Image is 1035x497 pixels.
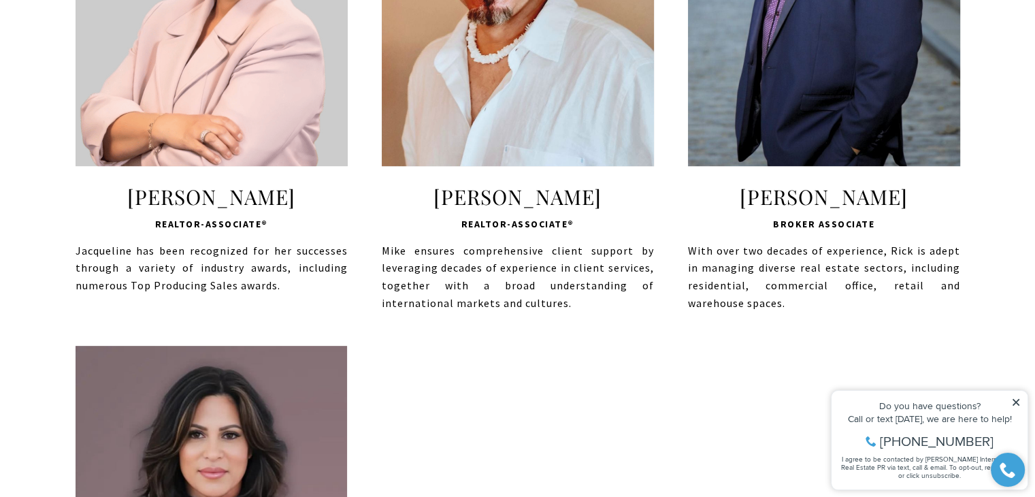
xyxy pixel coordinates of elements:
[14,44,197,53] div: Call or text [DATE], we are here to help!
[14,31,197,40] div: Do you have questions?
[17,84,194,110] span: I agree to be contacted by [PERSON_NAME] International Real Estate PR via text, call & email. To ...
[688,216,960,232] span: Broker Associate
[382,216,654,232] span: Realtor-Associate®
[56,64,169,78] span: [PHONE_NUMBER]
[76,183,348,210] span: [PERSON_NAME]
[382,183,654,210] span: [PERSON_NAME]
[688,183,960,210] span: [PERSON_NAME]
[76,216,348,232] span: Realtor-Associate®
